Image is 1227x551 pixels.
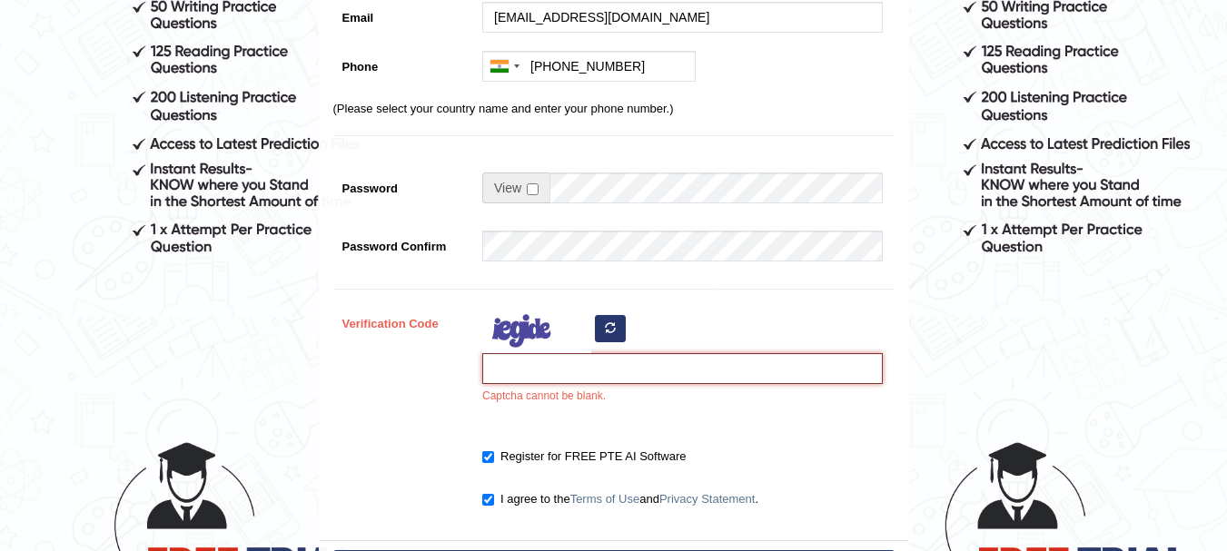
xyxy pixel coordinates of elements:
label: Phone [333,51,474,75]
input: +91 81234 56789 [482,51,696,82]
input: I agree to theTerms of UseandPrivacy Statement. [482,494,494,506]
input: Show/Hide Password [527,183,539,195]
div: India (भारत): +91 [483,52,525,81]
label: Email [333,2,474,26]
p: (Please select your country name and enter your phone number.) [333,100,895,117]
label: Password [333,172,474,197]
a: Terms of Use [570,492,640,506]
label: Password Confirm [333,231,474,255]
label: Verification Code [333,308,474,332]
a: Privacy Statement [659,492,756,506]
input: Register for FREE PTE AI Software [482,451,494,463]
label: Register for FREE PTE AI Software [482,448,686,466]
label: I agree to the and . [482,490,758,508]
